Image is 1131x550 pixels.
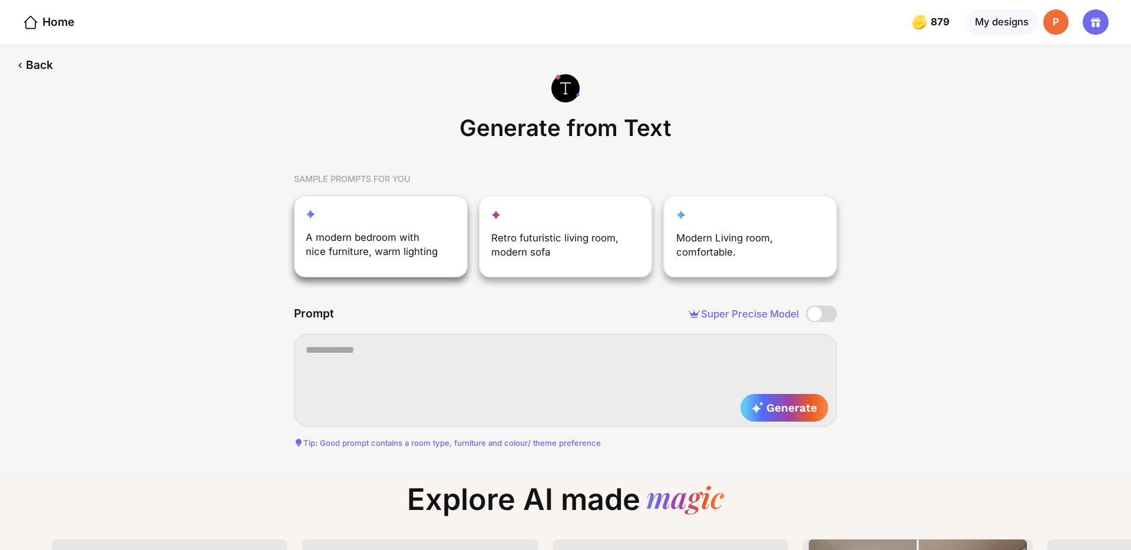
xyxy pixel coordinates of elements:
div: Modern Living room, comfortable. [676,231,810,265]
span: Generate [752,401,817,415]
div: Prompt [294,307,334,320]
div: SAMPLE PROMPTS FOR YOU [294,162,837,196]
div: Home [22,14,74,31]
div: Retro futuristic living room, modern sofa [491,231,625,265]
div: A modern bedroom with nice furniture, warm lighting [306,230,441,264]
img: fill-up-your-space-star-icon.svg [491,210,501,220]
img: customization-star-icon.svg [676,210,686,220]
div: Tip: Good prompt contains a room type, furniture and colour/ theme preference [294,438,837,448]
span: 879 [931,16,952,28]
div: magic [646,482,724,517]
div: Generate from Text [454,111,677,150]
div: Super Precise Model [689,308,799,320]
img: reimagine-star-icon.svg [306,210,315,219]
div: Explore AI made [396,482,735,528]
div: P [1043,9,1069,35]
img: generate-from-text-icon.svg [551,74,580,102]
div: My designs [966,9,1038,35]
